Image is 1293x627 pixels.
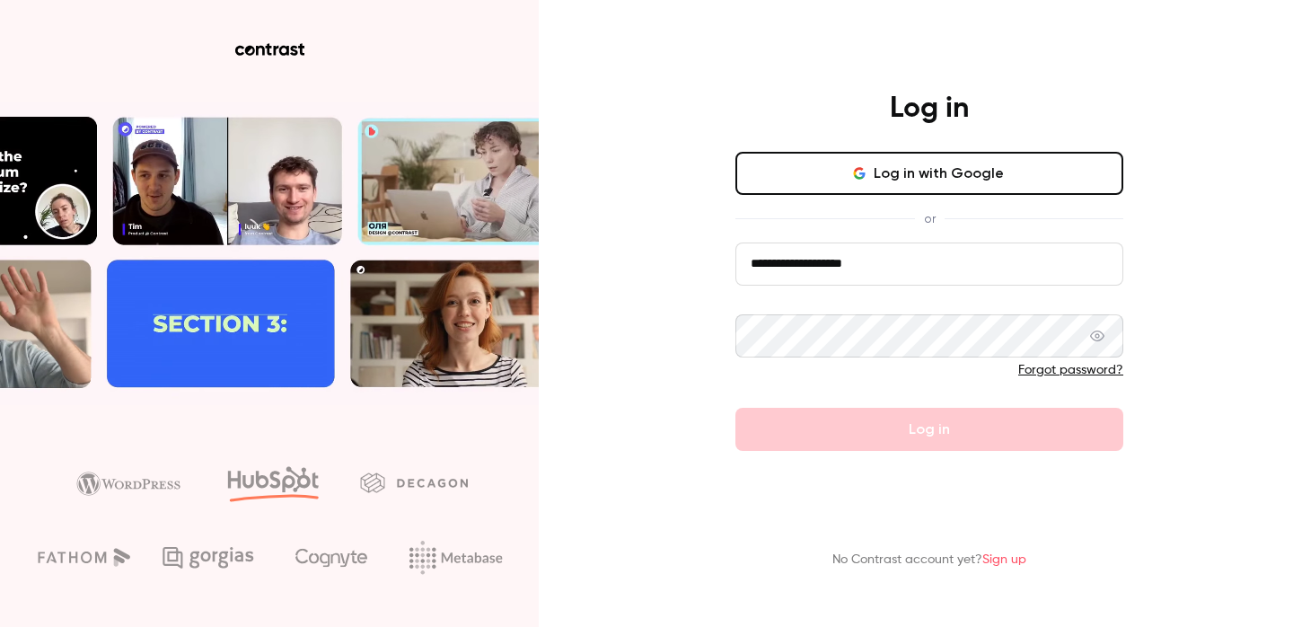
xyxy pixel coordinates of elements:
h4: Log in [890,91,969,127]
button: Log in with Google [735,152,1123,195]
p: No Contrast account yet? [832,551,1026,570]
a: Sign up [982,553,1026,566]
img: decagon [360,472,468,492]
span: or [915,209,945,228]
a: Forgot password? [1018,364,1123,376]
